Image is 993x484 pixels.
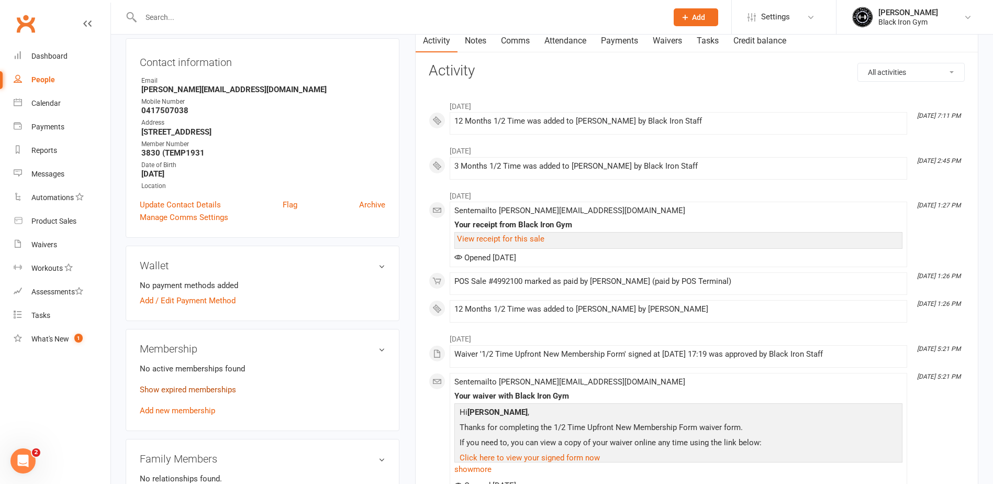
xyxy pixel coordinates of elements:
strong: 3830 (TEMP1931 [141,148,385,158]
div: Automations [31,193,74,202]
i: [DATE] 5:21 PM [917,345,961,353]
a: Manage Comms Settings [140,211,228,224]
a: Reports [14,139,110,162]
i: [DATE] 7:11 PM [917,112,961,119]
div: Payments [31,123,64,131]
div: Dashboard [31,52,68,60]
a: Waivers [645,29,689,53]
input: Search... [138,10,660,25]
div: Calendar [31,99,61,107]
div: 12 Months 1/2 Time was added to [PERSON_NAME] by Black Iron Staff [454,117,902,126]
li: [DATE] [429,328,965,345]
a: Waivers [14,233,110,257]
a: Payments [14,115,110,139]
p: No active memberships found [140,362,385,375]
h3: Contact information [140,52,385,68]
div: Mobile Number [141,97,385,107]
a: Attendance [537,29,594,53]
a: Clubworx [13,10,39,37]
li: [DATE] [429,185,965,202]
div: Address [141,118,385,128]
span: 2 [32,448,40,457]
div: POS Sale #4992100 marked as paid by [PERSON_NAME] (paid by POS Terminal) [454,277,902,286]
div: Email [141,76,385,86]
div: 12 Months 1/2 Time was added to [PERSON_NAME] by [PERSON_NAME] [454,305,902,314]
div: Location [141,181,385,191]
div: Workouts [31,264,63,272]
span: 1 [74,334,83,343]
a: Comms [494,29,537,53]
i: [DATE] 5:21 PM [917,373,961,380]
i: [DATE] 1:26 PM [917,272,961,280]
h3: Membership [140,343,385,355]
a: Update Contact Details [140,199,221,211]
h3: Wallet [140,260,385,271]
a: Tasks [14,304,110,327]
p: Hi , [457,406,900,421]
span: Sent email to [PERSON_NAME][EMAIL_ADDRESS][DOMAIN_NAME] [454,206,685,215]
span: Settings [761,5,790,29]
div: Waiver '1/2 Time Upfront New Membership Form' signed at [DATE] 17:19 was approved by Black Iron S... [454,350,902,359]
a: show more [454,462,902,477]
a: Workouts [14,257,110,280]
div: [PERSON_NAME] [878,8,938,17]
iframe: Intercom live chat [10,448,36,474]
p: Thanks for completing the 1/2 Time Upfront New Membership Form waiver form. [457,421,900,436]
div: Your receipt from Black Iron Gym [454,221,902,229]
a: People [14,68,110,92]
div: Date of Birth [141,160,385,170]
strong: 0417507038 [141,106,385,115]
a: Payments [594,29,645,53]
span: Add [692,13,705,21]
a: Messages [14,162,110,186]
img: thumb_image1623296242.png [852,7,873,28]
li: [DATE] [429,140,965,157]
strong: [STREET_ADDRESS] [141,127,385,137]
div: Member Number [141,139,385,149]
a: Click here to view your signed form now [460,453,600,463]
div: People [31,75,55,84]
a: Notes [458,29,494,53]
a: Flag [283,199,297,211]
span: Opened [DATE] [454,253,516,262]
strong: [DATE] [141,169,385,179]
a: Tasks [689,29,726,53]
div: Assessments [31,288,83,296]
a: Archive [359,199,385,211]
a: Show expired memberships [140,385,236,394]
span: Sent email to [PERSON_NAME][EMAIL_ADDRESS][DOMAIN_NAME] [454,377,685,387]
p: If you need to, you can view a copy of your waiver online any time using the link below: [457,436,900,452]
a: Calendar [14,92,110,115]
li: No payment methods added [140,279,385,292]
a: Dashboard [14,45,110,68]
a: Add new membership [140,406,215,415]
i: [DATE] 1:26 PM [917,300,961,307]
strong: [PERSON_NAME][EMAIL_ADDRESS][DOMAIN_NAME] [141,85,385,94]
div: Black Iron Gym [878,17,938,27]
a: Credit balance [726,29,794,53]
div: Your waiver with Black Iron Gym [454,392,902,401]
strong: [PERSON_NAME] [467,408,528,417]
li: [DATE] [429,95,965,112]
a: What's New1 [14,327,110,351]
div: Product Sales [31,217,76,225]
h3: Activity [429,63,965,79]
div: What's New [31,335,69,343]
a: Assessments [14,280,110,304]
a: Add / Edit Payment Method [140,294,236,307]
button: Add [674,8,718,26]
div: 3 Months 1/2 Time was added to [PERSON_NAME] by Black Iron Staff [454,162,902,171]
div: Tasks [31,311,50,320]
a: Product Sales [14,210,110,233]
i: [DATE] 2:45 PM [917,157,961,164]
a: Automations [14,186,110,210]
div: Waivers [31,240,57,249]
a: View receipt for this sale [457,234,544,244]
div: Messages [31,170,64,178]
i: [DATE] 1:27 PM [917,202,961,209]
h3: Family Members [140,453,385,465]
div: Reports [31,146,57,155]
a: Activity [416,29,458,53]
